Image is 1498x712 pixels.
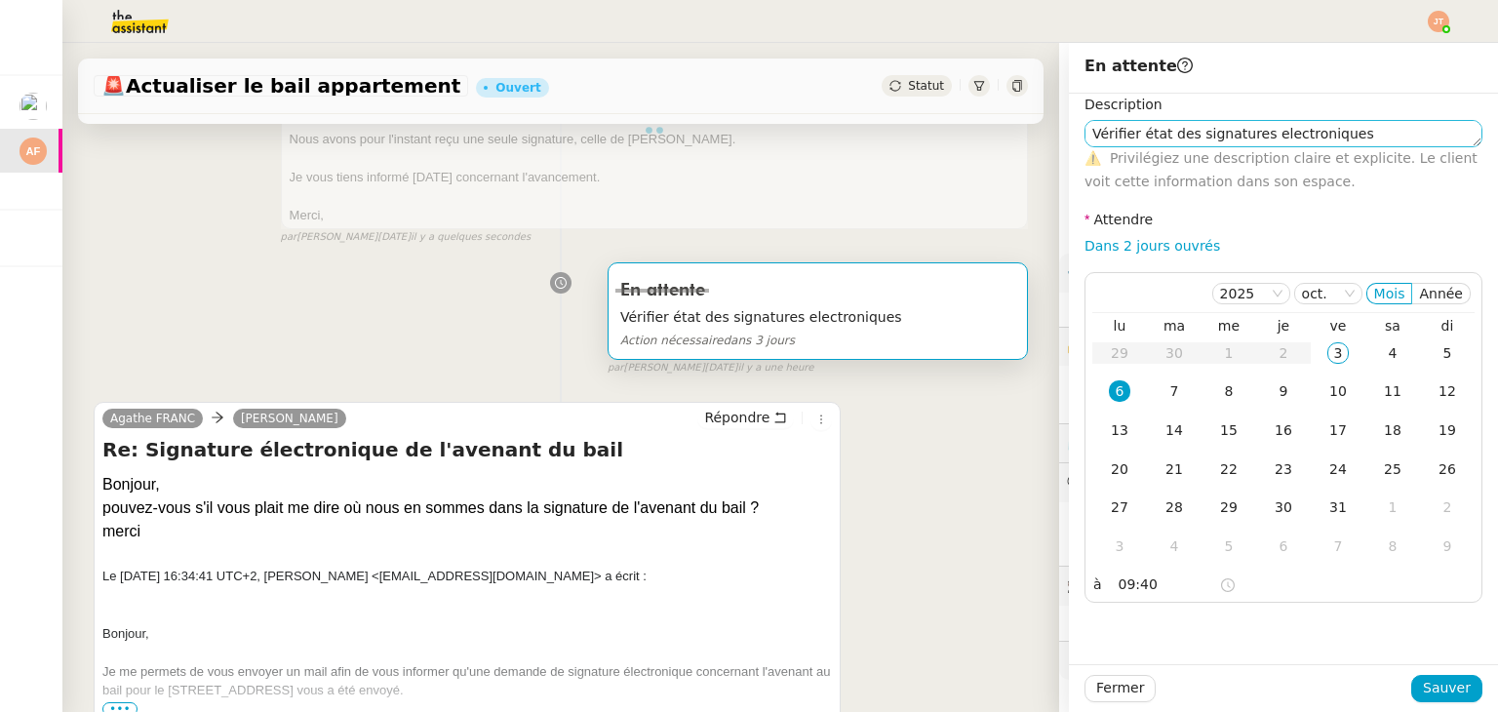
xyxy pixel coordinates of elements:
span: Actualiser le bail appartement [101,76,460,96]
div: 20 [1109,458,1130,480]
div: 31 [1327,496,1349,518]
td: 04/10/2025 [1365,335,1420,374]
div: 26 [1437,458,1458,480]
td: 15/10/2025 [1202,412,1256,451]
td: 06/10/2025 [1092,373,1147,412]
th: ven. [1311,317,1365,335]
th: sam. [1365,317,1420,335]
td: 13/10/2025 [1092,412,1147,451]
span: Sauver [1423,677,1471,699]
div: merci [102,520,832,543]
button: Fermer [1084,675,1156,702]
div: 10 [1327,380,1349,402]
div: 5 [1437,342,1458,364]
div: 5 [1218,535,1240,557]
span: à [1093,574,1102,596]
th: lun. [1092,317,1147,335]
a: Dans 2 jours ouvrés [1084,238,1220,254]
div: 27 [1109,496,1130,518]
div: 7 [1327,535,1349,557]
span: En attente [1084,57,1193,75]
td: 05/11/2025 [1202,528,1256,567]
th: dim. [1420,317,1475,335]
div: 3 [1327,342,1349,364]
div: 13 [1109,419,1130,441]
img: users%2F37wbV9IbQuXMU0UH0ngzBXzaEe12%2Favatar%2Fcba66ece-c48a-48c8-9897-a2adc1834457 [20,93,47,120]
div: Bonjour, [102,473,832,496]
td: 06/11/2025 [1256,528,1311,567]
td: 11/10/2025 [1365,373,1420,412]
div: 8 [1218,380,1240,402]
div: 18 [1382,419,1403,441]
div: 30 [1273,496,1294,518]
span: Privilégiez une description claire et explicite. Le client voit cette information dans son espace. [1084,150,1478,188]
img: svg [1428,11,1449,32]
div: 2 [1437,496,1458,518]
div: 12 [1437,380,1458,402]
div: 15 [1218,419,1240,441]
td: 10/10/2025 [1311,373,1365,412]
td: 07/11/2025 [1311,528,1365,567]
span: 🚨 [101,74,126,98]
td: 09/10/2025 [1256,373,1311,412]
div: 25 [1382,458,1403,480]
td: 27/10/2025 [1092,489,1147,528]
div: Bonjour, [102,624,832,644]
td: 26/10/2025 [1420,451,1475,490]
td: 31/10/2025 [1311,489,1365,528]
td: 17/10/2025 [1311,412,1365,451]
div: 21 [1163,458,1185,480]
nz-select-item: oct. [1302,284,1355,303]
span: par [608,360,624,376]
span: ⚠️ [1084,150,1101,166]
td: 22/10/2025 [1202,451,1256,490]
th: mar. [1147,317,1202,335]
span: Statut [908,79,944,93]
td: 30/10/2025 [1256,489,1311,528]
span: ⏲️ [1067,435,1216,451]
label: Attendre [1084,212,1153,227]
th: mer. [1202,317,1256,335]
span: ⚙️ [1067,261,1168,284]
button: Sauver [1411,675,1482,702]
div: 4 [1382,342,1403,364]
div: 16 [1273,419,1294,441]
div: 8 [1382,535,1403,557]
span: Répondre [704,408,769,427]
img: svg [20,138,47,165]
div: 19 [1437,419,1458,441]
td: 14/10/2025 [1147,412,1202,451]
td: 25/10/2025 [1365,451,1420,490]
div: Le [DATE] 16:34:41 UTC+2, [PERSON_NAME] <[EMAIL_ADDRESS][DOMAIN_NAME]> a écrit : [102,567,832,586]
div: 22 [1218,458,1240,480]
td: 07/10/2025 [1147,373,1202,412]
th: jeu. [1256,317,1311,335]
div: ⚙️Procédures [1059,254,1498,292]
div: 6 [1273,535,1294,557]
div: 🔐Données client [1059,328,1498,366]
span: par [281,229,297,246]
span: 🕵️ [1067,577,1311,593]
div: Je me permets de vous envoyer un mail afin de vous informer qu'une demande de signature électroni... [102,662,832,700]
div: 4 [1163,535,1185,557]
td: 23/10/2025 [1256,451,1311,490]
div: 14 [1163,419,1185,441]
span: [PERSON_NAME] [241,412,338,425]
td: 09/11/2025 [1420,528,1475,567]
span: il y a quelques secondes [411,229,531,246]
td: 02/11/2025 [1420,489,1475,528]
h4: Re: Signature électronique de l'avenant du bail [102,436,832,463]
span: il y a une heure [737,360,813,376]
div: 1 [1382,496,1403,518]
td: 05/10/2025 [1420,335,1475,374]
small: [PERSON_NAME][DATE] [281,229,532,246]
div: 🕵️Autres demandes en cours 1 [1059,567,1498,605]
div: ⏲️Tâches 107:38 [1059,424,1498,462]
span: 🧴 [1067,653,1127,668]
td: 24/10/2025 [1311,451,1365,490]
nz-select-item: 2025 [1220,284,1282,303]
span: 🔐 [1067,336,1194,358]
span: Fermer [1096,677,1144,699]
td: 03/11/2025 [1092,528,1147,567]
div: 17 [1327,419,1349,441]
